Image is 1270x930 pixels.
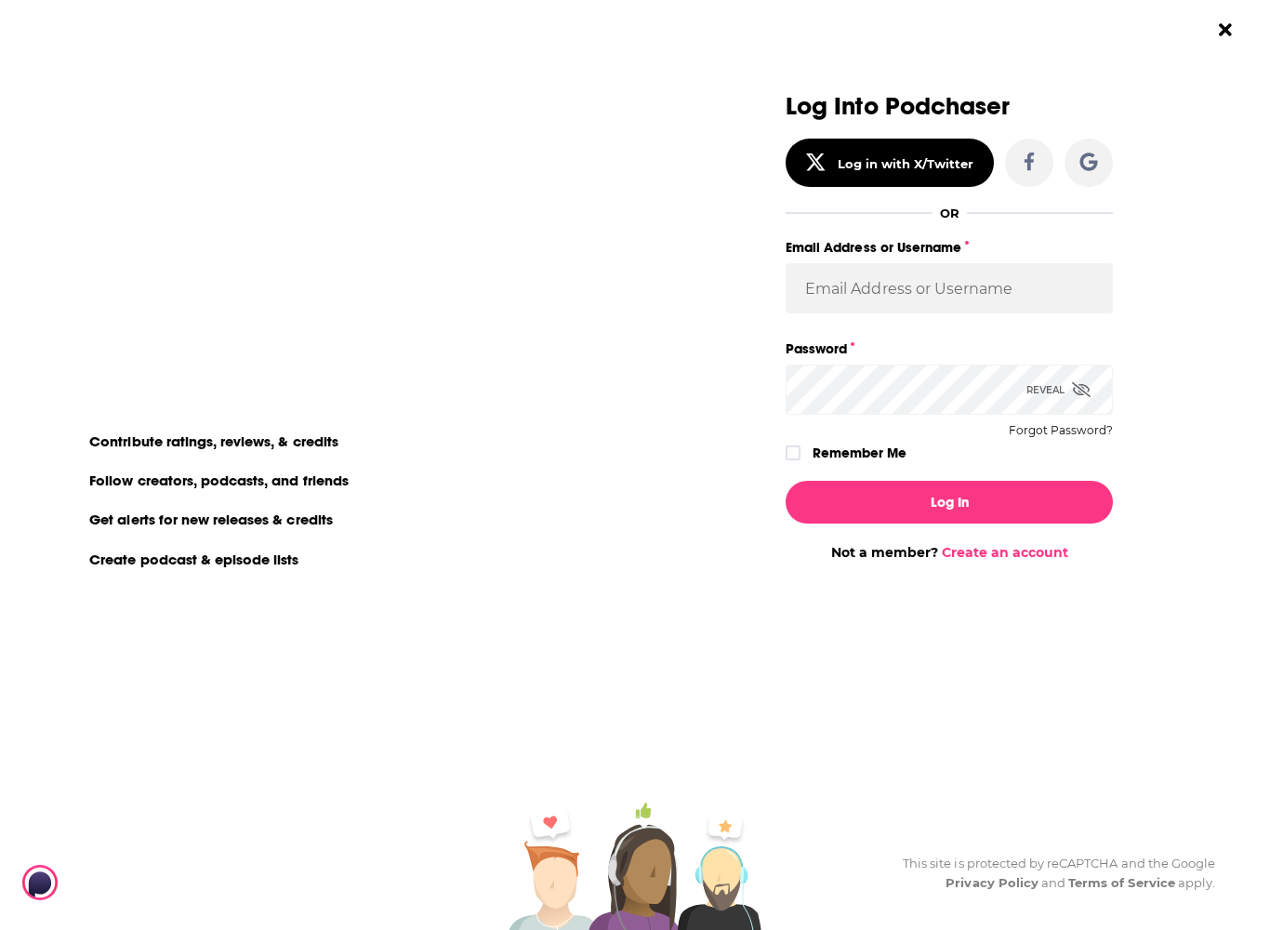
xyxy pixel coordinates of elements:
[1009,424,1113,437] button: Forgot Password?
[1208,12,1243,47] button: Close Button
[942,544,1068,561] a: Create an account
[786,544,1113,561] div: Not a member?
[786,235,1113,259] label: Email Address or Username
[786,139,994,187] button: Log in with X/Twitter
[940,206,959,220] div: OR
[168,98,351,124] a: create an account
[1068,875,1175,890] a: Terms of Service
[78,547,311,571] li: Create podcast & episode lists
[888,854,1215,893] div: This site is protected by reCAPTCHA and the Google and apply.
[786,93,1113,120] h3: Log Into Podchaser
[22,865,186,900] a: Podchaser - Follow, Share and Rate Podcasts
[1026,365,1091,415] div: Reveal
[786,263,1113,313] input: Email Address or Username
[22,865,201,900] img: Podchaser - Follow, Share and Rate Podcasts
[946,875,1038,890] a: Privacy Policy
[78,468,362,492] li: Follow creators, podcasts, and friends
[78,396,450,414] li: On Podchaser you can:
[838,156,974,171] div: Log in with X/Twitter
[786,337,1113,361] label: Password
[78,507,345,531] li: Get alerts for new releases & credits
[786,481,1113,524] button: Log In
[813,441,906,465] label: Remember Me
[78,429,351,453] li: Contribute ratings, reviews, & credits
